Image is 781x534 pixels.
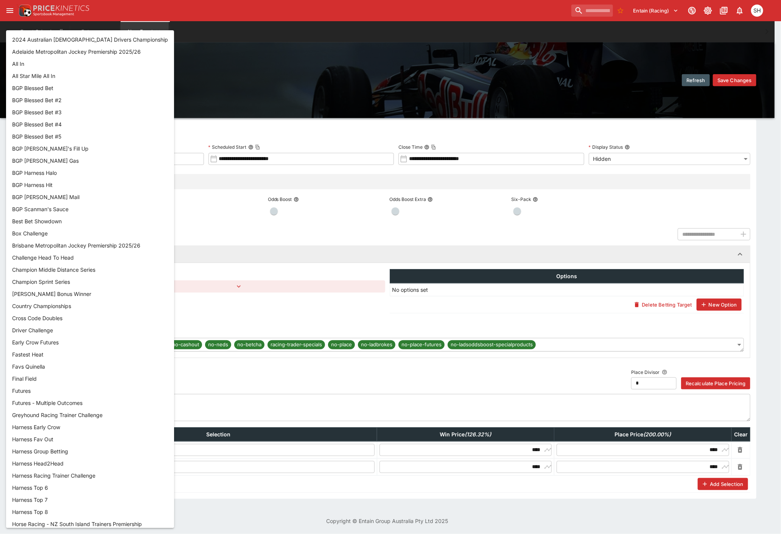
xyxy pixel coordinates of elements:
li: Champion Sprint Series [6,276,174,288]
li: Early Crow Futures [6,336,174,348]
li: Country Championships [6,300,174,312]
li: Box Challenge [6,227,174,239]
li: Adelaide Metropolitan Jockey Premiership 2025/26 [6,45,174,58]
li: Harness Group Betting [6,445,174,457]
li: Harness Fav Out [6,433,174,445]
li: BGP Scanman's Sauce [6,203,174,215]
li: All Star Mile All In [6,70,174,82]
li: Favs Quinella [6,360,174,372]
li: All In [6,58,174,70]
li: Harness Head2Head [6,457,174,469]
li: BGP Blessed Bet [6,82,174,94]
li: 2024 Australian [DEMOGRAPHIC_DATA] Drivers Championship [6,33,174,45]
li: Futures - Multiple Outcomes [6,397,174,409]
li: Final Field [6,372,174,385]
li: BGP [PERSON_NAME] Mail [6,191,174,203]
li: Driver Challenge [6,324,174,336]
li: Best Bet Showdown [6,215,174,227]
li: Harness Racing Trainer Challenge [6,469,174,481]
li: Challenge Head To Head [6,251,174,263]
li: Harness Top 6 [6,481,174,494]
li: BGP [PERSON_NAME]'s Fill Up [6,142,174,154]
li: Brisbane Metropolitan Jockey Premiership 2025/26 [6,239,174,251]
li: BGP Harness Halo [6,167,174,179]
li: Futures [6,385,174,397]
li: BGP Blessed Bet #2 [6,94,174,106]
li: [PERSON_NAME] Bonus Winner [6,288,174,300]
li: Greyhound Racing Trainer Challenge [6,409,174,421]
li: Fastest Heat [6,348,174,360]
li: Horse Racing - NZ South Island Trainers Premiership [6,518,174,530]
li: BGP Blessed Bet #5 [6,130,174,142]
li: Harness Early Crow [6,421,174,433]
li: Harness Top 7 [6,494,174,506]
li: Champion Middle Distance Series [6,263,174,276]
li: Cross Code Doubles [6,312,174,324]
li: BGP Harness Hit [6,179,174,191]
li: Harness Top 8 [6,506,174,518]
li: BGP Blessed Bet #4 [6,118,174,130]
li: BGP [PERSON_NAME] Gas [6,154,174,167]
li: BGP Blessed Bet #3 [6,106,174,118]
